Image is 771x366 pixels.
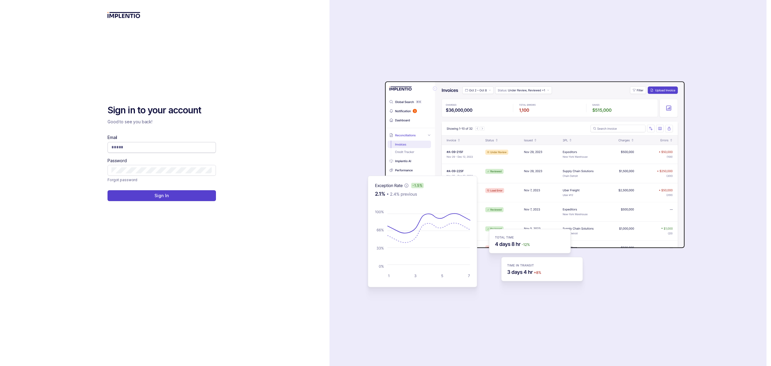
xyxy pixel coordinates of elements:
p: Good to see you back! [108,119,216,125]
label: Email [108,134,117,140]
h2: Sign in to your account [108,104,216,116]
p: Sign In [155,193,169,199]
button: Sign In [108,190,216,201]
a: Link Forgot password [108,177,137,183]
img: logo [108,12,140,18]
img: signin-background.svg [346,62,687,304]
label: Password [108,158,127,164]
p: Forgot password [108,177,137,183]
